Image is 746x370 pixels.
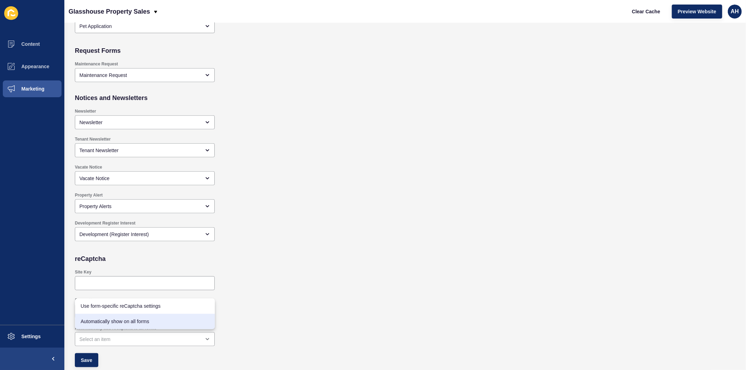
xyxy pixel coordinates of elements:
[75,108,96,114] label: Newsletter
[75,61,118,67] label: Maintenance Request
[80,318,209,325] span: Automatically show on all forms
[75,199,215,213] div: open menu
[75,171,215,185] div: open menu
[731,8,739,15] span: AH
[75,164,102,170] label: Vacate Notice
[75,332,215,346] div: close menu
[672,5,722,19] button: Preview Website
[75,353,98,367] button: Save
[81,357,92,364] span: Save
[75,94,148,101] h2: Notices and Newsletters
[75,68,215,82] div: open menu
[678,8,716,15] span: Preview Website
[75,297,97,303] label: Secret Key
[75,136,111,142] label: Tenant Newsletter
[75,220,135,226] label: Development Register Interest
[75,192,103,198] label: Property Alert
[75,47,121,54] h2: Request Forms
[75,269,91,275] label: Site Key
[75,115,215,129] div: open menu
[626,5,666,19] button: Clear Cache
[75,19,215,33] div: open menu
[632,8,660,15] span: Clear Cache
[80,303,209,309] span: Use form-specific reCaptcha settings
[75,143,215,157] div: open menu
[75,255,106,262] h2: reCaptcha
[75,227,215,241] div: open menu
[69,3,150,20] p: Glasshouse Property Sales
